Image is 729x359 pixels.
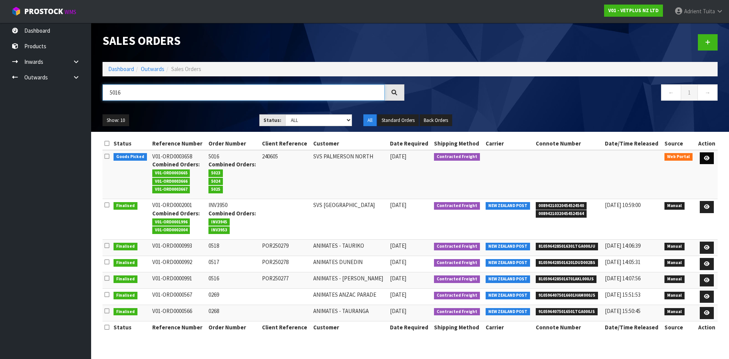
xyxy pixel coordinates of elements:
[112,138,150,150] th: Status
[664,259,685,267] span: Manual
[536,275,596,283] span: 8105964285016701AKL000JS
[434,259,480,267] span: Contracted Freight
[536,202,587,210] span: 00894210320454524540
[661,84,681,101] a: ←
[486,259,530,267] span: NEW ZEALAND POST
[434,243,480,250] span: Contracted Freight
[390,291,406,298] span: [DATE]
[311,321,388,334] th: Customer
[377,114,419,127] button: Standard Orders
[484,321,534,334] th: Carrier
[703,8,715,15] span: Tuita
[363,114,377,127] button: All
[696,321,718,334] th: Action
[311,138,388,150] th: Customer
[207,199,260,240] td: INV3950
[434,308,480,316] span: Contracted Freight
[108,65,134,73] a: Dashboard
[150,256,207,272] td: V01-ORD0000992
[260,321,311,334] th: Client Reference
[605,307,641,315] span: [DATE] 15:50:45
[114,243,137,250] span: Finalised
[24,6,63,16] span: ProStock
[264,117,281,123] strong: Status:
[152,186,190,193] span: V01-ORD0003667
[486,202,530,210] span: NEW ZEALAND POST
[663,138,696,150] th: Source
[103,84,385,101] input: Search sales orders
[207,150,260,199] td: 5016
[150,305,207,321] td: V01-ORD0000566
[208,169,223,177] span: 5023
[114,259,137,267] span: Finalised
[208,226,230,234] span: INV3953
[681,84,698,101] a: 1
[311,305,388,321] td: ANIMATES - TAURANGA
[390,258,406,266] span: [DATE]
[605,242,641,249] span: [DATE] 14:06:39
[207,256,260,272] td: 0517
[260,138,311,150] th: Client Reference
[486,292,530,299] span: NEW ZEALAND POST
[390,242,406,249] span: [DATE]
[432,321,484,334] th: Shipping Method
[260,256,311,272] td: POR250278
[605,275,641,282] span: [DATE] 14:07:56
[150,272,207,289] td: V01-ORD0000991
[103,34,404,47] h1: Sales Orders
[311,289,388,305] td: ANIMATES ANZAC PARADE
[664,292,685,299] span: Manual
[434,153,480,161] span: Contracted Freight
[150,240,207,256] td: V01-ORD0000993
[112,321,150,334] th: Status
[434,292,480,299] span: Contracted Freight
[534,138,603,150] th: Connote Number
[150,321,207,334] th: Reference Number
[311,199,388,240] td: SVS [GEOGRAPHIC_DATA]
[664,202,685,210] span: Manual
[114,202,137,210] span: Finalised
[65,8,76,16] small: WMS
[604,5,663,17] a: V01 - VETPLUS NZ LTD
[664,308,685,316] span: Manual
[114,292,137,299] span: Finalised
[152,169,190,177] span: V01-ORD0003665
[114,153,147,161] span: Goods Picked
[388,138,432,150] th: Date Required
[390,307,406,315] span: [DATE]
[432,138,484,150] th: Shipping Method
[390,153,406,160] span: [DATE]
[152,218,190,226] span: V01-ORD0001996
[388,321,432,334] th: Date Required
[141,65,164,73] a: Outwards
[605,291,641,298] span: [DATE] 15:51:53
[684,8,702,15] span: Adrient
[260,272,311,289] td: POR250277
[536,210,587,218] span: 00894210320454524564
[208,218,230,226] span: INV3945
[260,240,311,256] td: POR250279
[697,84,718,101] a: →
[114,275,137,283] span: Finalised
[11,6,21,16] img: cube-alt.png
[207,272,260,289] td: 0516
[390,201,406,209] span: [DATE]
[150,138,207,150] th: Reference Number
[150,289,207,305] td: V01-ORD0000567
[605,258,641,266] span: [DATE] 14:05:31
[260,150,311,199] td: 240605
[536,243,598,250] span: 8105964285016301TGA000JU
[536,259,598,267] span: 8105964285016201DUD002BS
[664,153,693,161] span: Web Portal
[207,289,260,305] td: 0269
[536,292,598,299] span: 9105964075016601HAM000JS
[311,256,388,272] td: ANIMATES DUNEDIN
[486,243,530,250] span: NEW ZEALAND POST
[434,202,480,210] span: Contracted Freight
[152,161,200,168] strong: Combined Orders:
[103,114,129,127] button: Show: 10
[664,275,685,283] span: Manual
[207,321,260,334] th: Order Number
[208,161,256,168] strong: Combined Orders:
[207,240,260,256] td: 0518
